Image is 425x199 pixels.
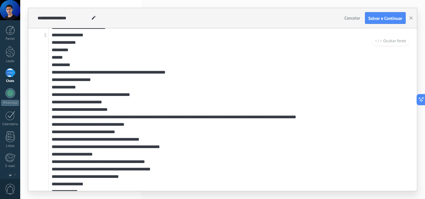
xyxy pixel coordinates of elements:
[342,13,363,23] button: Cancelar
[344,15,360,21] span: Cancelar
[1,59,19,63] div: Leads
[1,79,19,83] div: Chats
[1,164,19,168] div: E-mail
[368,16,402,20] span: Salvar e Continuar
[372,36,409,46] button: Ocultar fonte
[1,144,19,148] div: Listas
[375,38,406,43] span: Ocultar fonte
[1,100,19,106] div: WhatsApp
[1,37,19,41] div: Painel
[1,122,19,126] div: Calendário
[365,12,406,24] button: Salvar e Continuar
